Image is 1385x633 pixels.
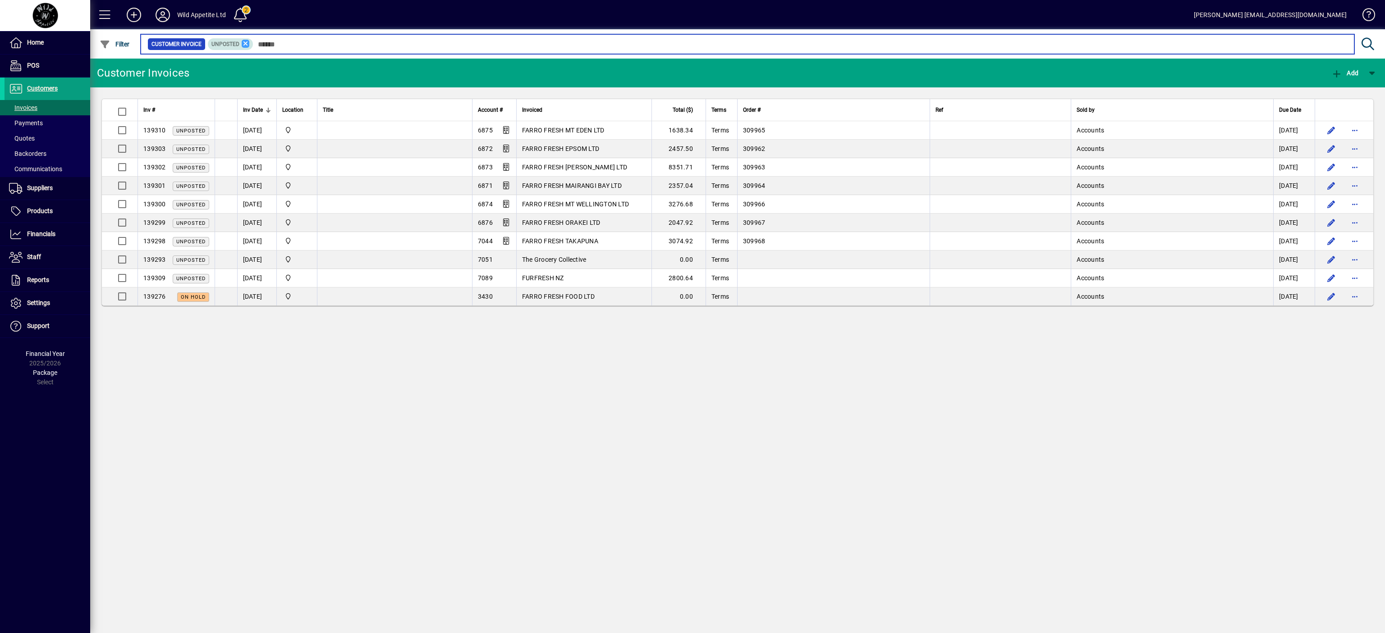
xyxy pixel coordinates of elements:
[33,369,57,376] span: Package
[1077,145,1104,152] span: Accounts
[282,273,312,283] span: Wild Appetite Ltd
[9,165,62,173] span: Communications
[5,100,90,115] a: Invoices
[5,246,90,269] a: Staff
[743,127,766,134] span: 309965
[1329,65,1361,81] button: Add
[1324,123,1339,137] button: Edit
[478,256,493,263] span: 7051
[1077,256,1104,263] span: Accounts
[1273,214,1315,232] td: [DATE]
[211,41,239,47] span: Unposted
[711,237,729,245] span: Terms
[1348,141,1362,156] button: More options
[478,237,493,245] span: 7044
[1348,215,1362,230] button: More options
[1194,8,1347,22] div: [PERSON_NAME] [EMAIL_ADDRESS][DOMAIN_NAME]
[743,237,766,245] span: 309968
[27,207,53,214] span: Products
[478,200,493,208] span: 6874
[522,105,646,115] div: Invoiced
[1273,232,1315,250] td: [DATE]
[26,350,65,357] span: Financial Year
[5,161,90,177] a: Communications
[237,232,276,250] td: [DATE]
[27,184,53,191] span: Suppliers
[282,255,312,264] span: Wild Appetite Ltd
[1273,140,1315,158] td: [DATE]
[148,7,177,23] button: Profile
[478,182,493,189] span: 6871
[651,121,706,140] td: 1638.34
[522,105,542,115] span: Invoiced
[711,219,729,226] span: Terms
[651,287,706,305] td: 0.00
[5,315,90,337] a: Support
[237,158,276,177] td: [DATE]
[208,38,253,50] mat-chip: Customer Invoice Status: Unposted
[1077,164,1104,171] span: Accounts
[711,182,729,189] span: Terms
[177,8,226,22] div: Wild Appetite Ltd
[1324,289,1339,304] button: Edit
[181,294,206,300] span: On hold
[711,145,729,152] span: Terms
[651,214,706,232] td: 2047.92
[237,269,276,287] td: [DATE]
[282,236,312,246] span: Wild Appetite Ltd
[151,40,202,49] span: Customer Invoice
[282,144,312,154] span: Wild Appetite Ltd
[27,276,49,283] span: Reports
[282,105,312,115] div: Location
[1324,160,1339,174] button: Edit
[237,140,276,158] td: [DATE]
[1324,197,1339,211] button: Edit
[5,269,90,291] a: Reports
[651,140,706,158] td: 2457.50
[1077,219,1104,226] span: Accounts
[100,41,130,48] span: Filter
[143,105,155,115] span: Inv #
[176,146,206,152] span: Unposted
[651,232,706,250] td: 3074.92
[1324,271,1339,285] button: Edit
[143,127,166,134] span: 139310
[9,104,37,111] span: Invoices
[27,253,41,260] span: Staff
[711,127,729,134] span: Terms
[243,105,263,115] span: Inv Date
[522,145,599,152] span: FARRO FRESH EPSOM LTD
[27,322,50,329] span: Support
[1348,178,1362,193] button: More options
[743,164,766,171] span: 309963
[143,274,166,282] span: 139309
[143,237,166,245] span: 139298
[282,218,312,228] span: Wild Appetite Ltd
[1324,178,1339,193] button: Edit
[1356,2,1374,31] a: Knowledge Base
[27,62,39,69] span: POS
[478,293,493,300] span: 3430
[1348,234,1362,248] button: More options
[522,293,595,300] span: FARRO FRESH FOOD LTD
[9,150,46,157] span: Backorders
[651,195,706,214] td: 3276.68
[143,105,209,115] div: Inv #
[673,105,693,115] span: Total ($)
[1348,289,1362,304] button: More options
[5,55,90,77] a: POS
[651,158,706,177] td: 8351.71
[1279,105,1301,115] span: Due Date
[1077,105,1095,115] span: Sold by
[27,230,55,237] span: Financials
[9,135,35,142] span: Quotes
[243,105,271,115] div: Inv Date
[143,293,166,300] span: 139276
[651,177,706,195] td: 2357.04
[237,287,276,305] td: [DATE]
[522,219,601,226] span: FARRO FRESH ORAKEI LTD
[657,105,701,115] div: Total ($)
[143,164,166,171] span: 139302
[5,292,90,314] a: Settings
[743,200,766,208] span: 309966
